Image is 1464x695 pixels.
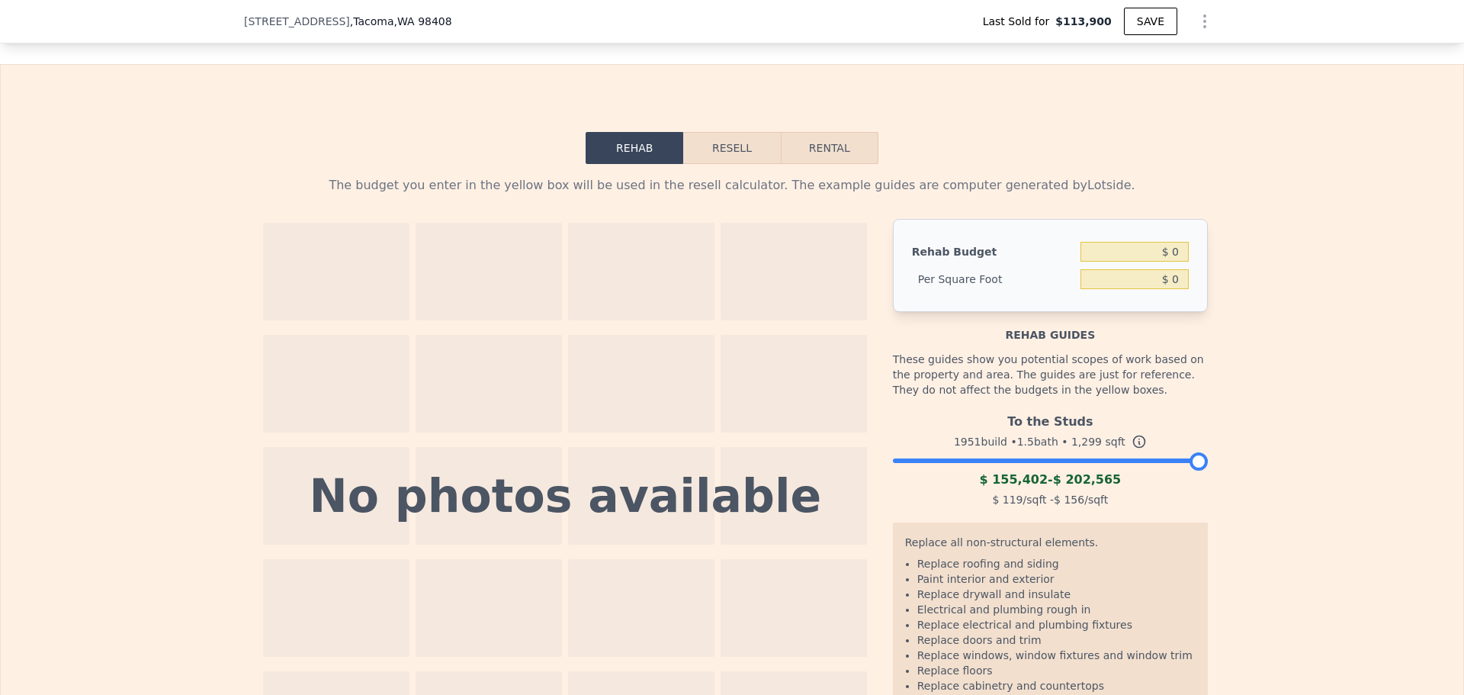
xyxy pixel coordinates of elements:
[917,678,1196,693] li: Replace cabinetry and countertops
[917,663,1196,678] li: Replace floors
[586,132,683,164] button: Rehab
[905,535,1196,556] div: Replace all non-structural elements.
[350,14,452,29] span: , Tacoma
[893,407,1208,431] div: To the Studs
[912,238,1074,265] div: Rehab Budget
[244,14,350,29] span: [STREET_ADDRESS]
[893,312,1208,343] div: Rehab guides
[893,471,1208,489] div: -
[992,494,1023,506] span: $ 119
[1124,8,1177,35] button: SAVE
[912,265,1074,293] div: Per Square Foot
[1053,472,1122,487] span: $ 202,565
[893,343,1208,407] div: These guides show you potential scopes of work based on the property and area. The guides are jus...
[893,489,1208,510] div: /sqft - /sqft
[1189,6,1220,37] button: Show Options
[683,132,780,164] button: Resell
[917,632,1196,648] li: Replace doors and trim
[983,14,1056,29] span: Last Sold for
[1055,14,1112,29] span: $113,900
[893,431,1208,452] div: 1951 build • 1.5 bath • sqft
[917,648,1196,663] li: Replace windows, window fixtures and window trim
[256,176,1208,195] div: The budget you enter in the yellow box will be used in the resell calculator. The example guides ...
[917,556,1196,571] li: Replace roofing and siding
[1071,436,1102,448] span: 1,299
[1054,494,1084,506] span: $ 156
[394,15,452,27] span: , WA 98408
[979,472,1048,487] span: $ 155,402
[917,602,1196,617] li: Electrical and plumbing rough in
[917,571,1196,587] li: Paint interior and exterior
[917,587,1196,602] li: Replace drywall and insulate
[310,473,822,519] div: No photos available
[781,132,878,164] button: Rental
[917,617,1196,632] li: Replace electrical and plumbing fixtures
